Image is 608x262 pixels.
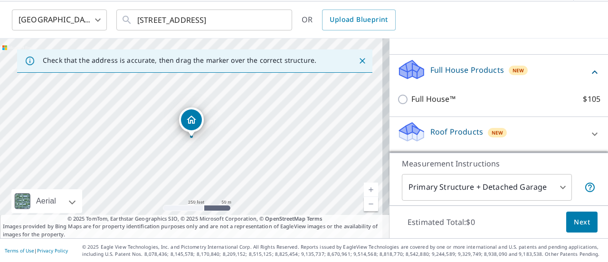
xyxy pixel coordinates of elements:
div: Aerial [33,189,59,213]
p: Measurement Instructions [402,158,596,169]
p: $105 [583,93,600,105]
a: OpenStreetMap [265,215,305,222]
a: Current Level 17, Zoom Out [364,197,378,211]
p: Full House Products [430,64,504,76]
p: Full House™ [411,93,456,105]
p: © 2025 Eagle View Technologies, Inc. and Pictometry International Corp. All Rights Reserved. Repo... [82,243,603,258]
span: Upload Blueprint [330,14,388,26]
span: Next [574,216,590,228]
p: Check that the address is accurate, then drag the marker over the correct structure. [43,56,316,65]
div: Primary Structure + Detached Garage [402,174,572,201]
div: [GEOGRAPHIC_DATA] [12,7,107,33]
a: Upload Blueprint [322,10,395,30]
div: Full House ProductsNew [397,58,600,86]
a: Privacy Policy [37,247,68,254]
span: Your report will include the primary structure and a detached garage if one exists. [584,182,596,193]
p: | [5,248,68,253]
button: Close [356,55,369,67]
button: Next [566,212,598,233]
span: © 2025 TomTom, Earthstar Geographics SIO, © 2025 Microsoft Corporation, © [67,215,323,223]
span: New [513,67,524,74]
a: Terms [307,215,323,222]
p: Estimated Total: $0 [400,212,483,233]
div: Aerial [11,189,82,213]
input: Search by address or latitude-longitude [137,7,273,33]
a: Current Level 17, Zoom In [364,183,378,197]
p: Roof Products [430,126,483,137]
div: Roof ProductsNew [397,121,600,148]
span: New [492,129,503,136]
a: Terms of Use [5,247,34,254]
div: OR [302,10,396,30]
div: Dropped pin, building 1, Residential property, 6709 N 118th Ave Omaha, NE 68164 [179,107,204,137]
